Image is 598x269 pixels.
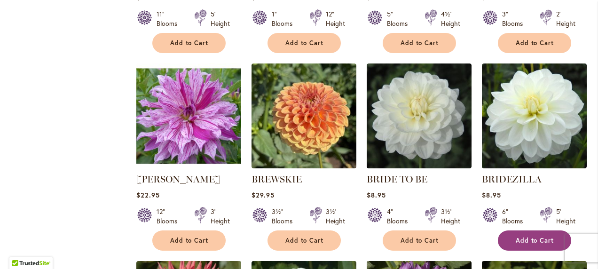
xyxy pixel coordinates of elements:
a: BREWSKIE [252,161,356,170]
div: 4" Blooms [387,207,413,226]
span: Add to Cart [170,237,209,245]
a: Brandon Michael [136,161,241,170]
button: Add to Cart [268,230,341,251]
img: BREWSKIE [252,63,356,168]
img: BRIDEZILLA [482,63,587,168]
div: 4½' Height [441,9,460,28]
div: 3' Height [211,207,230,226]
button: Add to Cart [152,230,226,251]
span: Add to Cart [401,237,439,245]
button: Add to Cart [152,33,226,53]
span: Add to Cart [285,39,324,47]
span: Add to Cart [516,39,554,47]
div: 5' Height [211,9,230,28]
img: BRIDE TO BE [367,63,472,168]
button: Add to Cart [498,230,571,251]
span: $29.95 [252,190,275,199]
div: 12" Height [326,9,345,28]
span: $8.95 [367,190,386,199]
span: Add to Cart [516,237,554,245]
img: Brandon Michael [136,63,241,168]
a: [PERSON_NAME] [136,174,220,185]
div: 5" Blooms [387,9,413,28]
div: 6" Blooms [502,207,528,226]
span: Add to Cart [285,237,324,245]
button: Add to Cart [498,33,571,53]
button: Add to Cart [383,33,456,53]
div: 11" Blooms [157,9,183,28]
span: $22.95 [136,190,160,199]
div: 3½" Blooms [272,207,298,226]
div: 5' Height [556,207,575,226]
div: 12" Blooms [157,207,183,226]
div: 2' Height [556,9,575,28]
a: BRIDE TO BE [367,174,427,185]
button: Add to Cart [383,230,456,251]
span: $8.95 [482,190,501,199]
a: BRIDEZILLA [482,161,587,170]
span: Add to Cart [401,39,439,47]
div: 3½' Height [441,207,460,226]
a: BRIDE TO BE [367,161,472,170]
button: Add to Cart [268,33,341,53]
div: 3" Blooms [502,9,528,28]
iframe: Launch Accessibility Center [7,236,33,262]
div: 3½' Height [326,207,345,226]
a: BREWSKIE [252,174,302,185]
div: 1" Blooms [272,9,298,28]
span: Add to Cart [170,39,209,47]
a: BRIDEZILLA [482,174,542,185]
